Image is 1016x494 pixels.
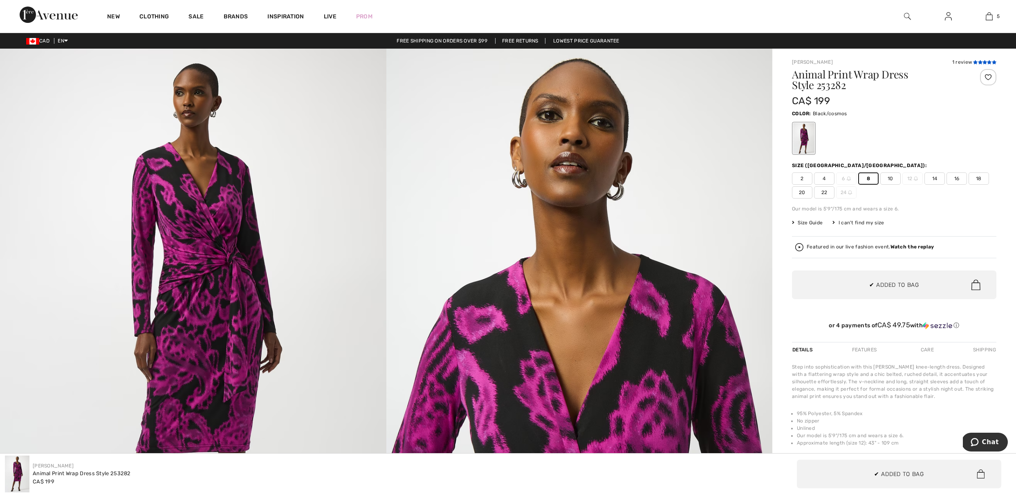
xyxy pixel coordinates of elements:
li: 95% Polyester, 5% Spandex [797,410,996,417]
span: ✔ Added to Bag [874,469,924,478]
div: or 4 payments of with [792,321,996,329]
img: ring-m.svg [848,190,852,194]
div: Animal Print Wrap Dress Style 253282 [33,469,131,478]
span: 2 [792,172,812,185]
h1: Animal Print Wrap Dress Style 253282 [792,69,962,90]
span: Size Guide [792,219,823,226]
span: 24 [836,186,857,199]
a: Free Returns [495,38,545,44]
span: Color: [792,111,811,116]
span: 5 [997,13,1000,20]
a: [PERSON_NAME] [33,463,74,469]
div: Black/cosmos [793,123,814,154]
img: Bag.svg [971,279,980,290]
div: Shipping [971,342,996,357]
a: Brands [224,13,248,22]
span: 10 [880,172,901,185]
div: Features [845,342,884,357]
a: Live [324,12,336,21]
a: Clothing [139,13,169,22]
div: Featured in our live fashion event. [807,244,934,250]
a: 5 [969,11,1009,21]
a: Free shipping on orders over $99 [390,38,494,44]
img: Animal Print Wrap Dress Style 253282 [5,456,29,492]
span: ✔ Added to Bag [869,281,919,289]
img: Canadian Dollar [26,38,39,45]
img: Sezzle [923,322,952,329]
iframe: Opens a widget where you can chat to one of our agents [963,433,1008,453]
div: Details [792,342,815,357]
li: No zipper [797,417,996,425]
img: My Info [945,11,952,21]
img: 1ère Avenue [20,7,78,23]
img: Watch the replay [795,243,803,251]
span: CAD [26,38,53,44]
button: ✔ Added to Bag [797,460,1001,488]
span: CA$ 49.75 [877,321,910,329]
span: EN [58,38,68,44]
div: Step into sophistication with this [PERSON_NAME] knee-length dress. Designed with a flattering wr... [792,363,996,400]
img: My Bag [986,11,993,21]
a: Sign In [938,11,958,22]
a: Lowest Price Guarantee [547,38,626,44]
li: Unlined [797,425,996,432]
a: New [107,13,120,22]
span: 14 [924,172,945,185]
img: search the website [904,11,911,21]
span: 6 [836,172,857,185]
a: [PERSON_NAME] [792,59,833,65]
img: Bag.svg [977,469,985,478]
span: 4 [814,172,834,185]
span: 16 [946,172,967,185]
span: 22 [814,186,834,199]
li: Our model is 5'9"/175 cm and wears a size 6. [797,432,996,439]
span: CA$ 199 [33,478,54,485]
div: I can't find my size [832,219,884,226]
div: Size ([GEOGRAPHIC_DATA]/[GEOGRAPHIC_DATA]): [792,162,929,169]
img: ring-m.svg [914,177,918,181]
a: Sale [188,13,204,22]
button: ✔ Added to Bag [792,270,996,299]
span: Inspiration [267,13,304,22]
span: 8 [858,172,879,185]
span: CA$ 199 [792,95,830,107]
strong: Watch the replay [890,244,934,250]
img: ring-m.svg [847,177,851,181]
div: Care [914,342,941,357]
div: or 4 payments ofCA$ 49.75withSezzle Click to learn more about Sezzle [792,321,996,332]
span: 20 [792,186,812,199]
div: Our model is 5'9"/175 cm and wears a size 6. [792,205,996,212]
div: 1 review [952,58,996,66]
span: 18 [969,172,989,185]
span: 12 [902,172,923,185]
li: Approximate length (size 12): 43" - 109 cm [797,439,996,447]
span: Black/cosmos [813,111,847,116]
a: Prom [356,12,372,21]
